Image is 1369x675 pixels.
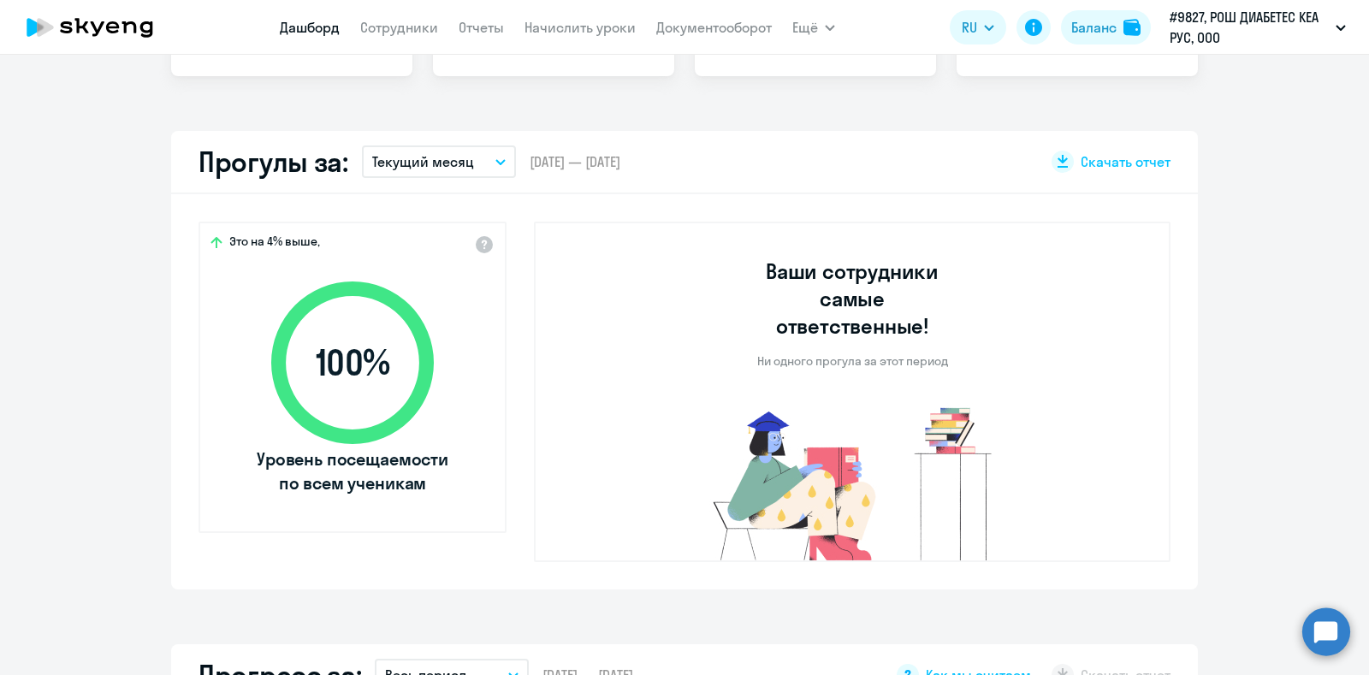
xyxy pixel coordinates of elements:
p: Ни одного прогула за этот период [757,353,948,369]
img: no-truants [681,403,1024,560]
span: 100 % [254,342,451,383]
img: balance [1123,19,1141,36]
a: Начислить уроки [524,19,636,36]
button: #9827, РОШ ДИАБЕТЕС КЕА РУС, ООО [1161,7,1354,48]
button: Ещё [792,10,835,44]
button: Текущий месяц [362,145,516,178]
p: Текущий месяц [372,151,474,172]
a: Дашборд [280,19,340,36]
a: Сотрудники [360,19,438,36]
button: Балансbalance [1061,10,1151,44]
a: Отчеты [459,19,504,36]
a: Документооборот [656,19,772,36]
p: #9827, РОШ ДИАБЕТЕС КЕА РУС, ООО [1170,7,1329,48]
h3: Ваши сотрудники самые ответственные! [743,258,963,340]
span: [DATE] — [DATE] [530,152,620,171]
span: Это на 4% выше, [229,234,320,254]
div: Баланс [1071,17,1117,38]
button: RU [950,10,1006,44]
span: RU [962,17,977,38]
h2: Прогулы за: [199,145,348,179]
span: Скачать отчет [1081,152,1170,171]
span: Уровень посещаемости по всем ученикам [254,447,451,495]
span: Ещё [792,17,818,38]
